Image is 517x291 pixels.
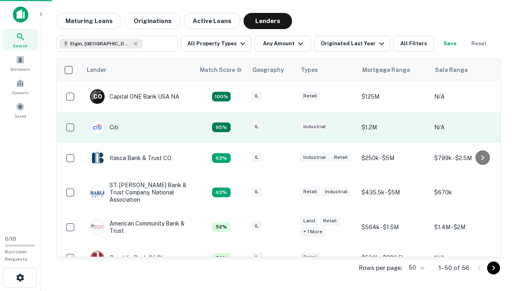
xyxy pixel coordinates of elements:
[300,253,320,262] div: Retail
[300,91,320,101] div: Retail
[90,220,104,234] img: picture
[357,81,430,112] td: $125M
[254,36,311,52] button: Any Amount
[70,40,131,47] span: Elgin, [GEOGRAPHIC_DATA], [GEOGRAPHIC_DATA]
[181,36,251,52] button: All Property Types
[82,59,195,81] th: Lender
[435,65,468,75] div: Sale Range
[393,36,434,52] button: All Filters
[300,153,329,162] div: Industrial
[357,173,430,212] td: $435.5k - $5M
[357,242,430,273] td: $500k - $880.5k
[12,89,28,96] span: Contacts
[90,151,172,165] div: Itasca Bank & Trust CO.
[301,65,318,75] div: Types
[212,122,231,132] div: Capitalize uses an advanced AI algorithm to match your search with the best lender. The match sco...
[57,13,122,29] button: Maturing Loans
[314,36,390,52] button: Originated Last Year
[252,153,262,162] div: IL
[90,251,104,265] img: picture
[87,65,106,75] div: Lender
[195,59,248,81] th: Capitalize uses an advanced AI algorithm to match your search with the best lender. The match sco...
[252,65,284,75] div: Geography
[430,81,503,112] td: N/A
[2,99,38,121] a: Saved
[300,122,329,131] div: Industrial
[13,42,27,49] span: Search
[90,181,187,204] div: ST. [PERSON_NAME] Bank & Trust Company, National Association
[248,59,296,81] th: Geography
[357,143,430,173] td: $250k - $5M
[90,151,104,165] img: picture
[90,120,104,134] img: picture
[212,92,231,101] div: Capitalize uses an advanced AI algorithm to match your search with the best lender. The match sco...
[300,227,326,236] div: + 1 more
[300,216,318,226] div: Land
[93,93,102,101] p: C O
[321,39,387,48] div: Originated Last Year
[466,36,492,52] button: Reset
[2,76,38,97] a: Contacts
[430,242,503,273] td: N/A
[90,220,187,234] div: American Community Bank & Trust
[90,186,104,199] img: picture
[437,36,463,52] button: Save your search to get updates of matches that match your search criteria.
[357,112,430,143] td: $1.2M
[430,143,503,173] td: $799k - $2.5M
[252,91,262,101] div: IL
[320,216,340,226] div: Retail
[212,188,231,197] div: Capitalize uses an advanced AI algorithm to match your search with the best lender. The match sco...
[487,261,500,274] button: Go to next page
[5,236,16,242] span: 0 / 10
[252,187,262,196] div: IL
[244,13,292,29] button: Lenders
[477,200,517,239] iframe: Chat Widget
[90,89,179,104] div: Capital ONE Bank USA NA
[200,65,240,74] h6: Match Score
[212,153,231,163] div: Capitalize uses an advanced AI algorithm to match your search with the best lender. The match sco...
[90,251,179,265] div: Republic Bank Of Chicago
[125,13,181,29] button: Originations
[252,221,262,231] div: IL
[300,187,320,196] div: Retail
[13,6,28,23] img: capitalize-icon.png
[2,29,38,51] a: Search
[430,112,503,143] td: N/A
[439,263,469,273] p: 1–50 of 56
[430,173,503,212] td: $670k
[252,253,262,262] div: IL
[184,13,240,29] button: Active Loans
[15,113,26,119] span: Saved
[11,66,30,72] span: Borrowers
[362,65,410,75] div: Mortgage Range
[252,122,262,131] div: IL
[322,187,351,196] div: Industrial
[430,212,503,242] td: $1.4M - $2M
[212,253,231,263] div: Capitalize uses an advanced AI algorithm to match your search with the best lender. The match sco...
[212,222,231,232] div: Capitalize uses an advanced AI algorithm to match your search with the best lender. The match sco...
[200,65,242,74] div: Capitalize uses an advanced AI algorithm to match your search with the best lender. The match sco...
[5,249,27,262] span: Borrower Requests
[296,59,357,81] th: Types
[430,59,503,81] th: Sale Range
[406,262,426,274] div: 50
[90,120,118,135] div: Citi
[331,153,351,162] div: Retail
[359,263,402,273] p: Rows per page:
[2,52,38,74] a: Borrowers
[357,59,430,81] th: Mortgage Range
[357,212,430,242] td: $564k - $1.5M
